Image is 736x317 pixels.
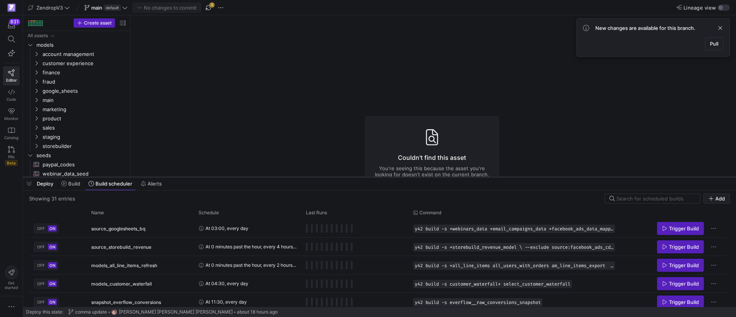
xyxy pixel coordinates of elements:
span: storebuilder [43,142,126,151]
span: PRs [8,154,15,159]
span: y42 build -s customer_waterfall+ select_customer_waterfall [415,281,570,287]
div: Press SPACE to select this row. [26,77,127,86]
input: Search for scheduled builds [616,195,695,202]
button: Build scheduler [85,177,136,190]
span: models [36,41,126,49]
p: You're seeing this because the asset you're looking for doesn't exist on the current branch. To l... [375,165,490,190]
span: models_all_line_items_refresh [91,256,157,274]
div: Press SPACE to select this row. [26,141,127,151]
span: Name [91,210,104,215]
button: Pull [705,37,723,50]
span: paypal_codes​​​​​​ [43,160,118,169]
span: At 03:00, every day [205,219,248,237]
span: At 0 minutes past the hour, every 4 hours, every day [205,238,297,256]
div: Press SPACE to select this row. [29,274,727,293]
span: ON [49,263,55,268]
button: Trigger Build [657,222,704,235]
span: y42 build -s +storebuild_revenue_model \ --exclude source:facebook_ads_cdata \ --exclude source:P... [415,245,613,250]
span: [PERSON_NAME] [PERSON_NAME] [PERSON_NAME] [119,309,233,315]
span: Deploy [37,181,53,187]
span: Catalog [4,135,18,140]
a: Code [3,85,20,105]
a: https://storage.googleapis.com/y42-prod-data-exchange/images/qZXOSqkTtPuVcXVzF40oUlM07HVTwZXfPK0U... [3,1,20,14]
div: Press SPACE to select this row. [26,31,127,40]
div: Press SPACE to select this row. [26,123,127,132]
span: OFF [37,300,45,304]
span: sales [43,123,126,132]
span: Trigger Build [669,244,699,250]
span: OFF [37,245,45,249]
span: Schedule [199,210,219,215]
div: Press SPACE to select this row. [29,293,727,311]
a: PRsBeta [3,143,20,169]
span: Trigger Build [669,299,699,305]
span: staging [43,133,126,141]
div: Press SPACE to select this row. [26,151,127,160]
span: Deploy this state: [26,309,63,315]
div: Press SPACE to select this row. [29,219,727,238]
span: Build [68,181,80,187]
span: OFF [37,281,45,286]
span: Monitor [4,116,18,121]
span: Get started [5,281,18,290]
div: Press SPACE to select this row. [26,160,127,169]
span: OFF [37,226,45,231]
button: Create asset [74,18,115,28]
span: Alerts [148,181,162,187]
span: At 04:30, every day [205,274,248,292]
div: All assets [28,33,48,38]
span: Build scheduler [95,181,132,187]
button: ZendropV3 [26,3,72,13]
span: Lineage view [683,5,716,11]
a: webinar_data_seed​​​​​​ [26,169,127,178]
span: ON [49,245,55,249]
span: OFF [37,263,45,268]
button: Trigger Build [657,259,704,272]
span: source_storebuild_revenue [91,238,151,256]
span: default [104,5,121,11]
div: Press SPACE to select this row. [26,68,127,77]
span: Trigger Build [669,225,699,232]
button: Trigger Build [657,277,704,290]
button: Getstarted [3,263,20,293]
span: y42 build -s everflow__raw_conversions_snapshot [415,300,541,305]
span: Create asset [84,20,112,26]
div: Press SPACE to select this row. [26,49,127,59]
span: main [91,5,102,11]
span: At 11:30, every day [205,293,247,311]
div: Press SPACE to select this row. [26,105,127,114]
span: Pull [710,41,718,47]
button: comma updatehttps://storage.googleapis.com/y42-prod-data-exchange/images/G2kHvxVlt02YItTmblwfhPy4... [66,307,279,317]
button: maindefault [82,3,130,13]
button: Build [58,177,84,190]
button: Add [703,194,730,204]
span: finance [43,68,126,77]
span: account management [43,50,126,59]
span: marketing [43,105,126,114]
span: customer experience [43,59,126,68]
div: Press SPACE to select this row. [26,95,127,105]
div: Press SPACE to select this row. [29,256,727,274]
div: Press SPACE to select this row. [26,40,127,49]
a: Editor [3,66,20,85]
div: Press SPACE to select this row. [29,238,727,256]
div: Showing 31 entries [29,195,75,202]
div: Press SPACE to select this row. [26,132,127,141]
span: Trigger Build [669,281,699,287]
span: y42 build -s +webinars_data +email_campaigns_data +facebook_ads_data_mapping +influencers_payment... [415,226,613,232]
span: product [43,114,126,123]
span: Add [715,195,725,202]
div: Press SPACE to select this row. [26,114,127,123]
div: Press SPACE to select this row. [26,59,127,68]
button: Trigger Build [657,296,704,309]
div: Press SPACE to select this row. [26,169,127,178]
span: fraud [43,77,126,86]
span: Last Runs [306,210,327,215]
img: https://storage.googleapis.com/y42-prod-data-exchange/images/G2kHvxVlt02YItTmblwfhPy4mK5SfUxFU6Tr... [111,309,117,315]
img: https://storage.googleapis.com/y42-prod-data-exchange/images/qZXOSqkTtPuVcXVzF40oUlM07HVTwZXfPK0U... [8,4,15,11]
span: comma update [75,309,107,315]
div: Press SPACE to select this row. [26,86,127,95]
span: ON [49,281,55,286]
span: webinar_data_seed​​​​​​ [43,169,118,178]
button: Trigger Build [657,240,704,253]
